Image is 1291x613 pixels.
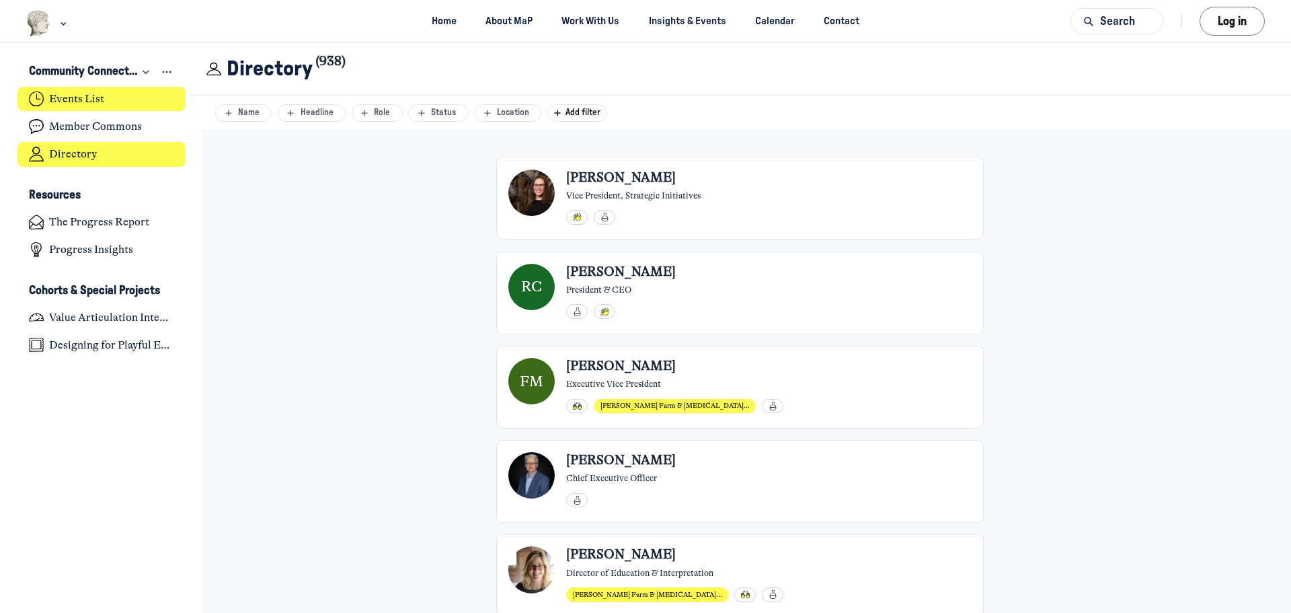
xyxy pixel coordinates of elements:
[566,567,713,579] span: Director of Education & Interpretation
[566,472,657,484] span: Chief Executive Officer
[49,243,133,256] h4: Progress Insights
[481,107,535,118] div: Location
[17,209,186,234] a: The Progress Report
[189,43,1291,96] header: Page Header
[29,284,160,298] h3: Cohorts & Special Projects
[508,546,972,602] a: View user profile
[352,104,403,122] button: Role
[547,104,607,122] button: Add filter
[566,264,676,281] span: [PERSON_NAME]
[278,104,346,122] button: Headline
[49,92,104,106] h4: Events List
[17,279,186,302] button: Cohorts & Special ProjectsCollapse space
[49,120,142,133] h4: Member Commons
[17,87,186,112] a: Events List
[474,104,541,122] button: Location
[17,142,186,167] a: Directory
[565,108,607,117] span: Add filter
[508,264,555,310] div: RC
[222,107,266,118] div: Name
[600,402,750,410] span: [PERSON_NAME] Farm & [MEDICAL_DATA] ...
[508,452,972,507] a: View user profile
[420,9,469,34] a: Home
[566,378,661,390] span: Executive Vice President
[415,107,462,118] div: Status
[227,57,313,81] h1: Directory
[573,591,722,599] span: [PERSON_NAME] Farm & [MEDICAL_DATA] ...
[637,9,738,34] a: Insights & Events
[508,170,972,225] a: View user profile
[1070,8,1163,34] button: Search
[508,358,555,404] div: FM
[508,264,972,319] a: View user profile
[508,358,972,413] a: View user profile
[17,61,186,84] button: Community ConnectionsCollapse space
[17,114,186,139] a: Member Commons
[49,311,174,324] h4: Value Articulation Intensive (Cultural Leadership Lab)
[17,305,186,330] a: Value Articulation Intensive (Cultural Leadership Lab)
[17,184,186,207] button: ResourcesCollapse space
[315,51,346,71] p: (938)
[139,65,153,79] div: Collapse space
[29,65,139,79] h3: Community Connections
[566,190,701,201] span: Vice President, Strategic Initiatives
[284,107,339,118] div: Headline
[566,284,631,295] span: President & CEO
[49,147,97,161] h4: Directory
[812,9,871,34] a: Contact
[566,452,676,470] span: [PERSON_NAME]
[49,338,174,352] h4: Designing for Playful Engagement
[26,9,70,38] button: Museums as Progress logo
[358,107,396,118] div: Role
[215,104,272,122] button: Name
[26,10,51,36] img: Museums as Progress logo
[160,65,175,79] button: View space group options
[566,170,676,187] span: [PERSON_NAME]
[17,332,186,357] a: Designing for Playful Engagement
[29,188,81,203] h3: Resources
[408,104,468,122] button: Status
[743,9,806,34] a: Calendar
[17,237,186,262] a: Progress Insights
[566,546,676,564] span: [PERSON_NAME]
[566,358,676,375] span: [PERSON_NAME]
[474,9,545,34] a: About MaP
[550,9,631,34] a: Work With Us
[49,215,149,229] h4: The Progress Report
[1200,7,1265,36] button: Log in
